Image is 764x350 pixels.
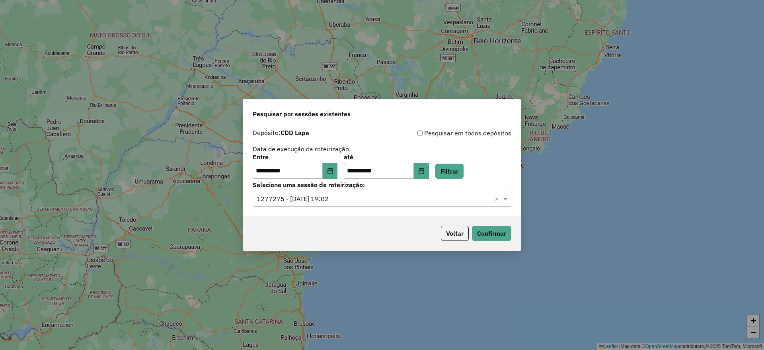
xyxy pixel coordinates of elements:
[382,128,511,138] div: Pesquisar em todos depósitos
[435,164,464,179] button: Filtrar
[414,163,429,179] button: Choose Date
[344,152,429,162] label: até
[441,226,469,241] button: Voltar
[253,180,511,190] label: Selecione uma sessão de roteirização:
[253,109,351,119] span: Pesquisar por sessões existentes
[472,226,511,241] button: Confirmar
[253,144,351,154] label: Data de execução da roteirização:
[495,194,501,203] span: Clear all
[323,163,338,179] button: Choose Date
[253,152,337,162] label: Entre
[253,128,309,137] label: Depósito:
[281,129,309,137] strong: CDD Lapa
